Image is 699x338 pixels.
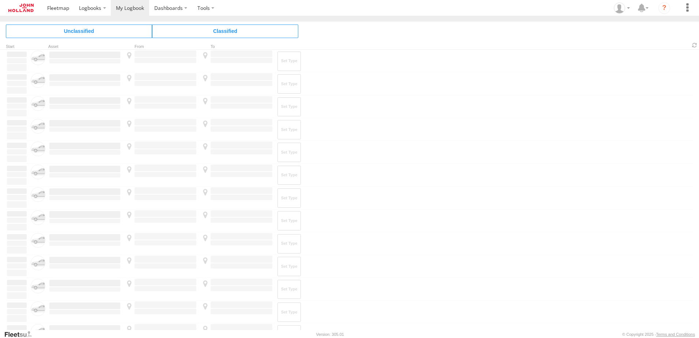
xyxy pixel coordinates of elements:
[8,4,34,12] img: jhg-logo.svg
[316,332,344,337] div: Version: 305.01
[690,42,699,49] span: Refresh
[6,45,28,49] div: Click to Sort
[152,25,298,38] span: Click to view Classified Trips
[4,331,38,338] a: Visit our Website
[656,332,695,337] a: Terms and Conditions
[124,45,197,49] div: From
[658,2,670,14] i: ?
[6,25,152,38] span: Click to view Unclassified Trips
[622,332,695,337] div: © Copyright 2025 -
[48,45,121,49] div: Asset
[611,3,632,14] div: Callum Conneely
[2,2,40,14] a: Return to Dashboard
[200,45,273,49] div: To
